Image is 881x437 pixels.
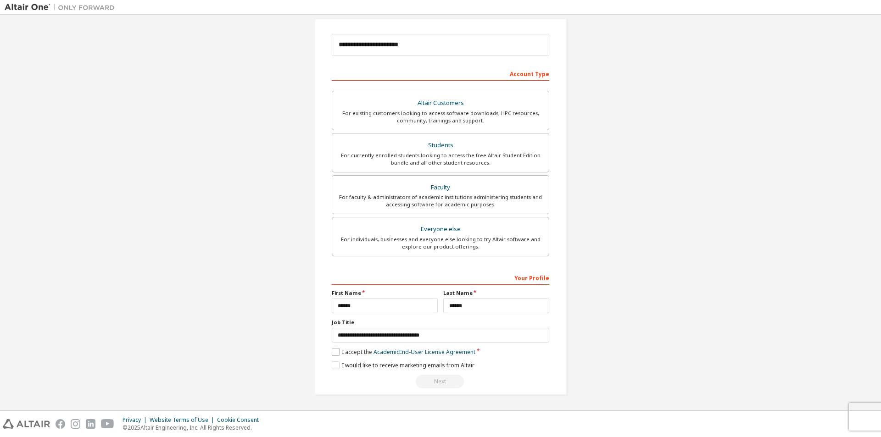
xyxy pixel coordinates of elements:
div: Account Type [332,66,549,81]
p: © 2025 Altair Engineering, Inc. All Rights Reserved. [123,424,264,431]
div: Website Terms of Use [150,416,217,424]
div: For faculty & administrators of academic institutions administering students and accessing softwa... [338,194,543,208]
div: For existing customers looking to access software downloads, HPC resources, community, trainings ... [338,110,543,124]
label: First Name [332,289,438,297]
div: Your Profile [332,270,549,285]
div: Students [338,139,543,152]
label: Job Title [332,319,549,326]
a: Academic End-User License Agreement [374,348,475,356]
div: Altair Customers [338,97,543,110]
div: Faculty [338,181,543,194]
label: I would like to receive marketing emails from Altair [332,361,474,369]
div: For individuals, businesses and everyone else looking to try Altair software and explore our prod... [338,236,543,250]
div: Privacy [123,416,150,424]
label: Last Name [443,289,549,297]
img: Altair One [5,3,119,12]
div: For currently enrolled students looking to access the free Altair Student Edition bundle and all ... [338,152,543,166]
img: linkedin.svg [86,419,95,429]
img: instagram.svg [71,419,80,429]
img: altair_logo.svg [3,419,50,429]
div: Read and acccept EULA to continue [332,375,549,388]
img: facebook.svg [56,419,65,429]
div: Cookie Consent [217,416,264,424]
label: I accept the [332,348,475,356]
img: youtube.svg [101,419,114,429]
div: Everyone else [338,223,543,236]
